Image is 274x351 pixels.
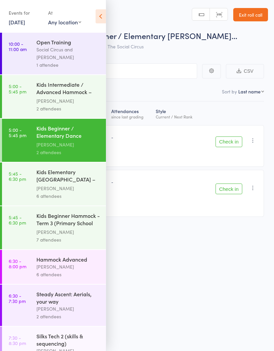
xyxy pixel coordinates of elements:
[36,46,100,61] div: Social Circus and [PERSON_NAME]
[36,236,100,244] div: 7 attendees
[9,7,41,18] div: Events for
[2,285,106,326] a: 6:30 -7:30 pmSteady Ascent: Aerials, your way[PERSON_NAME]2 attendees
[2,75,106,118] a: 5:00 -5:45 pmKids Intermediate / Advanced Hammock – Term 3 (Pri...[PERSON_NAME]2 attendees
[36,141,100,148] div: [PERSON_NAME]
[36,61,100,69] div: 1 attendee
[2,162,106,206] a: 5:45 -6:30 pmKids Elementary [GEOGRAPHIC_DATA] – Term 3 (Primary School A...[PERSON_NAME]6 attendees
[233,8,268,21] a: Exit roll call
[36,290,100,305] div: Steady Ascent: Aerials, your way
[48,18,81,26] div: Any location
[36,192,100,200] div: 6 attendees
[111,114,150,119] div: since last grading
[2,119,106,162] a: 5:00 -5:45 pmKids Beginner / Elementary Dance Trapeze – Term 3 ...[PERSON_NAME]2 attendees
[2,33,106,74] a: 10:00 -11:00 amOpen TrainingSocial Circus and [PERSON_NAME]1 attendee
[238,88,261,95] div: Last name
[36,332,100,347] div: Silks Tech 2 (skills & sequencing)
[36,168,100,185] div: Kids Elementary [GEOGRAPHIC_DATA] – Term 3 (Primary School A...
[9,335,26,346] time: 7:30 - 8:30 pm
[9,41,27,52] time: 10:00 - 11:00 am
[153,104,203,122] div: Style
[111,179,150,185] div: -
[36,212,100,228] div: Kids Beginner Hammock - Term 3 (Primary School Age...
[36,228,100,236] div: [PERSON_NAME]
[9,293,26,304] time: 6:30 - 7:30 pm
[36,148,100,156] div: 2 attendees
[36,124,100,141] div: Kids Beginner / Elementary Dance Trapeze – Term 3 ...
[36,185,100,192] div: [PERSON_NAME]
[108,43,144,50] span: The Social Circus
[109,104,153,122] div: Atten­dances
[36,263,100,271] div: [PERSON_NAME]
[36,313,100,320] div: 2 attendees
[226,64,264,78] button: CSV
[2,206,106,249] a: 5:45 -6:30 pmKids Beginner Hammock - Term 3 (Primary School Age...[PERSON_NAME]7 attendees
[111,134,150,140] div: -
[66,30,237,41] span: Kids Beginner / Elementary [PERSON_NAME]…
[36,97,100,105] div: [PERSON_NAME]
[9,83,26,94] time: 5:00 - 5:45 pm
[9,171,26,182] time: 5:45 - 6:30 pm
[36,105,100,112] div: 2 attendees
[36,38,100,46] div: Open Training
[9,215,26,225] time: 5:45 - 6:30 pm
[156,114,200,119] div: Current / Next Rank
[216,184,242,194] button: Check in
[216,136,242,147] button: Check in
[222,88,237,95] label: Sort by
[9,18,25,26] a: [DATE]
[36,81,100,97] div: Kids Intermediate / Advanced Hammock – Term 3 (Pri...
[36,271,100,278] div: 6 attendees
[36,256,100,263] div: Hammock Advanced
[48,7,81,18] div: At
[9,127,26,138] time: 5:00 - 5:45 pm
[9,258,26,269] time: 6:30 - 8:00 pm
[36,305,100,313] div: [PERSON_NAME]
[2,250,106,284] a: 6:30 -8:00 pmHammock Advanced[PERSON_NAME]6 attendees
